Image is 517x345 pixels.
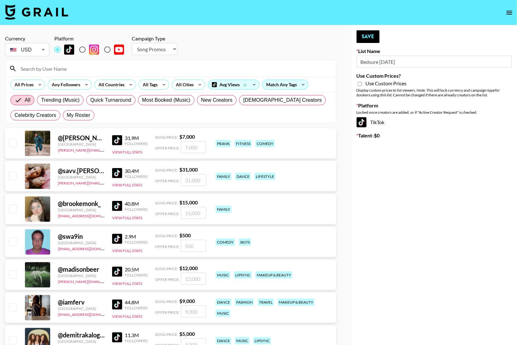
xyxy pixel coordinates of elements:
[155,168,178,172] span: Song Price:
[58,278,151,284] a: [PERSON_NAME][EMAIL_ADDRESS][DOMAIN_NAME]
[54,35,129,42] div: Platform
[155,299,178,304] span: Song Price:
[235,173,251,180] div: dance
[89,45,99,55] img: Instagram
[179,166,198,172] strong: $ 31,000
[216,271,230,279] div: music
[155,332,178,337] span: Song Price:
[58,265,105,273] div: @ madisonbeer
[11,80,35,89] div: All Prices
[15,112,56,119] span: Celebrity Creators
[112,300,122,310] img: TikTok
[357,30,380,43] button: Save
[155,211,180,216] span: Offer Price:
[357,132,512,139] label: Talent - $ 0
[179,232,191,238] strong: $ 500
[58,273,105,278] div: [GEOGRAPHIC_DATA]
[125,168,147,174] div: 30.4M
[258,299,274,306] div: travel
[172,80,195,89] div: All Cities
[155,277,180,282] span: Offer Price:
[181,240,206,252] input: 500
[366,80,407,87] span: Use Custom Prices
[132,35,177,42] div: Campaign Type
[216,206,231,213] div: family
[58,142,105,147] div: [GEOGRAPHIC_DATA]
[112,168,122,178] img: TikTok
[139,80,159,89] div: All Tags
[155,179,180,183] span: Offer Price:
[235,140,252,147] div: fitness
[235,337,249,344] div: music
[112,150,142,154] button: View Full Stats
[357,73,512,79] label: Use Custom Prices?
[125,135,147,141] div: 31.9M
[58,175,105,179] div: [GEOGRAPHIC_DATA]
[125,240,147,245] div: Followers
[357,88,500,97] em: for bookers using this list
[58,298,105,306] div: @ iamferv
[112,281,142,286] button: View Full Stats
[216,239,235,246] div: comedy
[125,299,147,306] div: 44.8M
[58,212,121,218] a: [EMAIL_ADDRESS][DOMAIN_NAME]
[357,48,512,54] label: List Name
[58,208,105,212] div: [GEOGRAPHIC_DATA]
[155,266,178,271] span: Song Price:
[216,310,230,317] div: music
[112,314,142,319] button: View Full Stats
[125,306,147,310] div: Followers
[179,298,195,304] strong: $ 9,000
[181,141,206,153] input: 7,000
[181,306,206,318] input: 9,000
[112,234,122,244] img: TikTok
[255,140,275,147] div: comedy
[125,233,147,240] div: 2.9M
[125,332,147,338] div: 11.3M
[181,207,206,219] input: 15,000
[201,96,233,104] span: New Creators
[357,117,512,127] div: TikTok
[357,102,512,109] label: Platform
[58,245,121,251] a: [EMAIL_ADDRESS][DOMAIN_NAME]
[255,173,275,180] div: lifestyle
[125,174,147,179] div: Followers
[58,233,105,240] div: @ swa9in
[216,173,231,180] div: family
[58,200,105,208] div: @ brookemonk_
[216,299,231,306] div: dance
[125,273,147,277] div: Followers
[181,174,206,186] input: 31,000
[58,240,105,245] div: [GEOGRAPHIC_DATA]
[112,248,142,253] button: View Full Stats
[95,80,126,89] div: All Countries
[155,233,178,238] span: Song Price:
[278,299,315,306] div: makeup & beauty
[67,112,90,119] span: My Roster
[155,244,180,249] span: Offer Price:
[125,207,147,212] div: Followers
[112,215,142,220] button: View Full Stats
[5,35,49,42] div: Currency
[142,96,190,104] span: Most Booked (Music)
[48,80,81,89] div: Any Followers
[155,135,178,140] span: Song Price:
[17,64,332,74] input: Search by User Name
[112,183,142,187] button: View Full Stats
[255,271,292,279] div: makeup & beauty
[179,134,195,140] strong: $ 7,000
[253,337,271,344] div: lipsync
[6,44,48,55] div: USD
[58,331,105,339] div: @ demitrakalogeras
[125,201,147,207] div: 40.8M
[125,141,147,146] div: Followers
[179,199,198,205] strong: $ 15,000
[234,271,252,279] div: lipsync
[112,201,122,211] img: TikTok
[235,299,254,306] div: fashion
[112,332,122,342] img: TikTok
[41,96,80,104] span: Trending (Music)
[125,266,147,273] div: 20.5M
[179,265,198,271] strong: $ 12,000
[155,201,178,205] span: Song Price:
